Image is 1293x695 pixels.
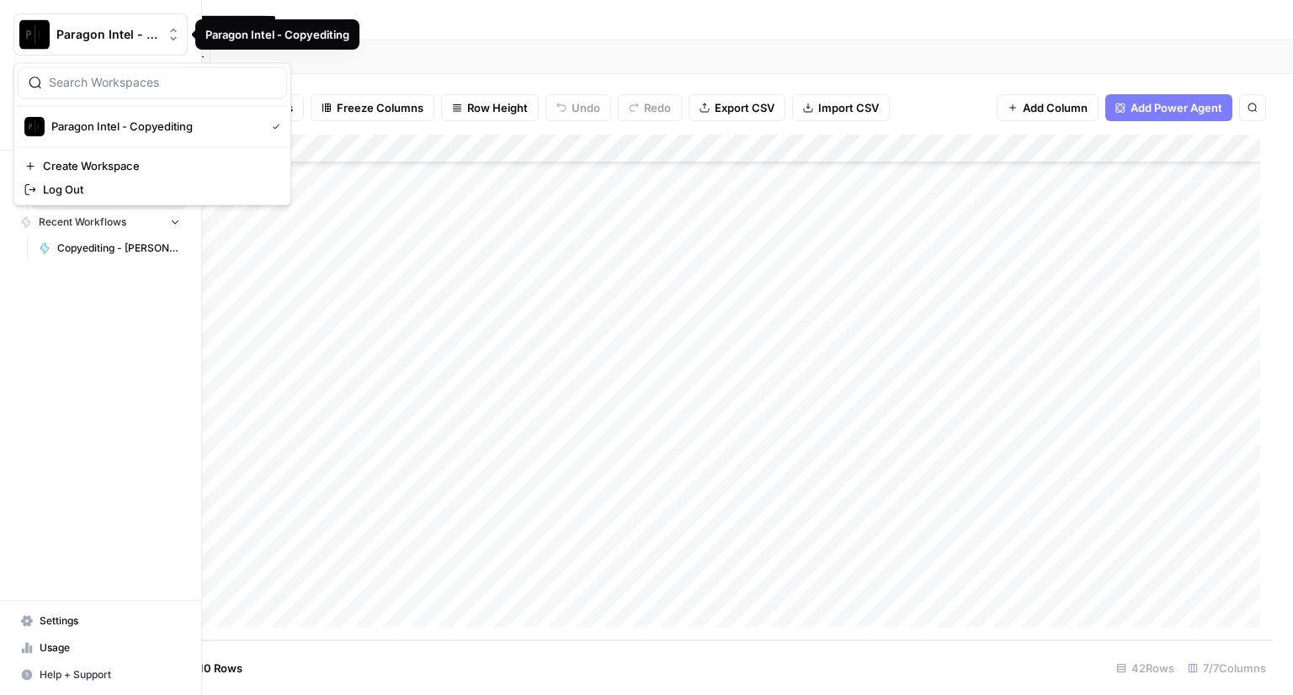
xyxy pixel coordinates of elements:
button: Undo [545,94,611,121]
span: Redo [644,99,671,116]
span: Create Workspace [43,157,274,174]
span: Row Height [467,99,528,116]
button: Redo [618,94,682,121]
span: Freeze Columns [337,99,423,116]
span: Copyediting - [PERSON_NAME] [57,241,180,256]
span: Import CSV [818,99,879,116]
a: Create Workspace [18,154,287,178]
span: Log Out [43,181,274,198]
button: Add Power Agent [1105,94,1232,121]
button: Export CSV [689,94,785,121]
button: Help + Support [13,661,188,688]
span: Paragon Intel - Copyediting [51,118,258,135]
span: Help + Support [40,667,180,682]
span: Paragon Intel - Copyediting [56,26,158,43]
input: Search Workspaces [49,74,276,91]
span: Add 10 Rows [175,660,242,676]
button: Workspace: Paragon Intel - Copyediting [13,13,188,56]
span: Export CSV [715,99,774,116]
a: Copyediting - [PERSON_NAME] [31,235,188,262]
button: Recent Workflows [13,210,188,235]
div: 7/7 Columns [1181,655,1273,682]
span: Add Column [1023,99,1088,116]
span: Settings [40,613,180,629]
img: Paragon Intel - Copyediting Logo [19,19,50,50]
div: Workspace: Paragon Intel - Copyediting [13,62,291,205]
a: Usage [13,634,188,661]
button: Import CSV [792,94,890,121]
a: Settings [13,607,188,634]
button: Freeze Columns [311,94,434,121]
span: Add Power Agent [1131,99,1222,116]
span: Undo [572,99,600,116]
div: 42 Rows [1109,655,1181,682]
span: Recent Workflows [39,215,126,230]
button: Add Column [997,94,1099,121]
a: Log Out [18,178,287,201]
img: Paragon Intel - Copyediting Logo [24,116,45,136]
button: Row Height [441,94,539,121]
span: Usage [40,640,180,655]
